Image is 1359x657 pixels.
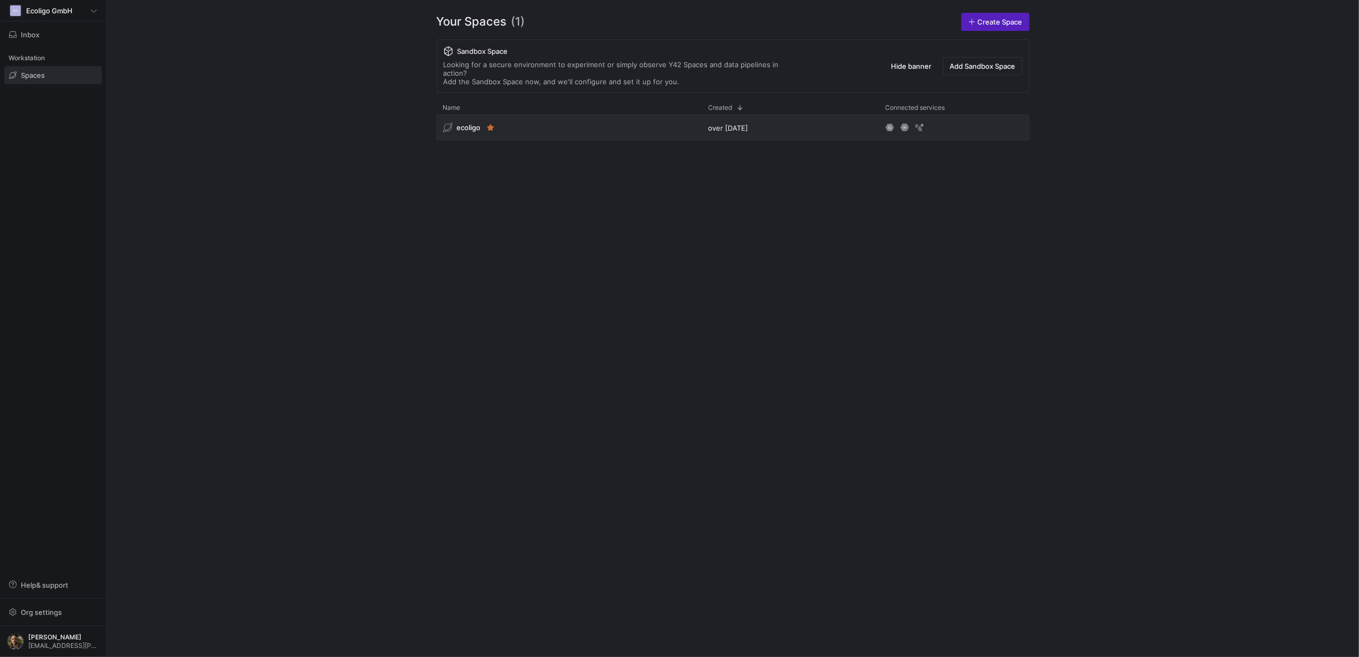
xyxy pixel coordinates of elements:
[457,123,481,132] span: ecoligo
[709,124,749,132] span: over [DATE]
[4,26,102,44] button: Inbox
[884,57,939,75] button: Hide banner
[7,633,24,650] img: https://storage.googleapis.com/y42-prod-data-exchange/images/7e7RzXvUWcEhWhf8BYUbRCghczaQk4zBh2Nv...
[21,30,39,39] span: Inbox
[21,71,45,79] span: Spaces
[26,6,73,15] span: Ecoligo GmbH
[437,13,507,31] span: Your Spaces
[4,50,102,66] div: Workstation
[709,104,733,111] span: Created
[21,581,68,589] span: Help & support
[511,13,525,31] span: (1)
[443,104,461,111] span: Name
[21,608,62,616] span: Org settings
[4,630,102,653] button: https://storage.googleapis.com/y42-prod-data-exchange/images/7e7RzXvUWcEhWhf8BYUbRCghczaQk4zBh2Nv...
[4,576,102,594] button: Help& support
[4,603,102,621] button: Org settings
[4,66,102,84] a: Spaces
[950,62,1016,70] span: Add Sandbox Space
[437,115,1030,145] div: Press SPACE to select this row.
[457,47,508,55] span: Sandbox Space
[886,104,945,111] span: Connected services
[943,57,1023,75] button: Add Sandbox Space
[4,609,102,618] a: Org settings
[444,60,801,86] div: Looking for a secure environment to experiment or simply observe Y42 Spaces and data pipelines in...
[28,634,99,641] span: [PERSON_NAME]
[961,13,1030,31] a: Create Space
[891,62,932,70] span: Hide banner
[28,642,99,650] span: [EMAIL_ADDRESS][PERSON_NAME][DOMAIN_NAME]
[978,18,1023,26] span: Create Space
[10,5,21,16] div: EG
